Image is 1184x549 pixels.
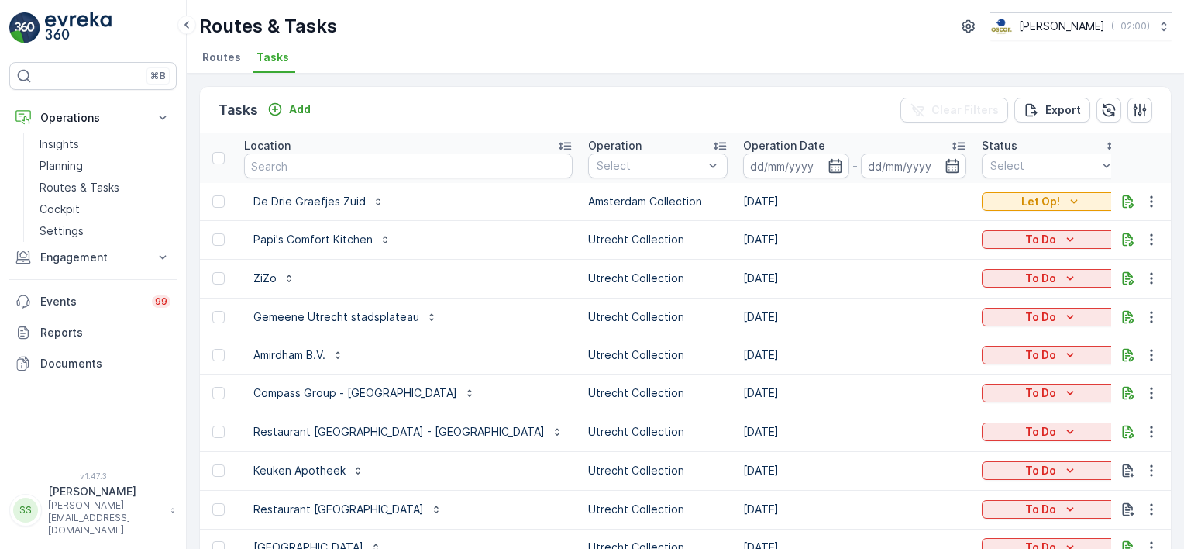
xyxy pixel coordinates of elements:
p: Papi's Comfort Kitchen [253,232,373,247]
input: dd/mm/yyyy [743,154,849,178]
p: Restaurant [GEOGRAPHIC_DATA] [253,502,424,517]
button: Amirdham B.V. [244,343,353,368]
button: Operations [9,102,177,133]
p: Operation [588,138,642,154]
button: Papi's Comfort Kitchen [244,227,401,252]
p: Events [40,294,143,309]
p: Status [982,138,1017,154]
p: 99 [155,295,167,308]
p: Select [597,158,704,174]
td: [DATE] [735,298,974,337]
span: v 1.47.3 [9,471,177,481]
div: Toggle Row Selected [212,311,225,323]
p: Routes & Tasks [199,14,337,39]
p: Gemeene Utrecht stadsplateau [253,309,419,325]
button: To Do [982,346,1121,364]
p: Location [244,138,291,154]
button: Engagement [9,242,177,273]
a: Routes & Tasks [33,177,177,199]
button: To Do [982,269,1121,288]
div: Toggle Row Selected [212,503,225,516]
p: Clear Filters [931,102,999,118]
td: Amsterdam Collection [580,183,735,220]
div: Toggle Row Selected [212,195,225,208]
img: logo [9,12,40,43]
p: To Do [1025,385,1056,401]
a: Cockpit [33,199,177,220]
button: Restaurant [GEOGRAPHIC_DATA] [244,497,452,522]
button: Gemeene Utrecht stadsplateau [244,305,447,330]
p: - [852,157,858,175]
p: To Do [1025,424,1056,440]
p: [PERSON_NAME][EMAIL_ADDRESS][DOMAIN_NAME] [48,499,163,537]
button: To Do [982,461,1121,480]
div: SS [13,498,38,523]
p: Amirdham B.V. [253,347,325,363]
td: Utrecht Collection [580,298,735,337]
td: Utrecht Collection [580,374,735,413]
a: Reports [9,317,177,348]
p: Let Op! [1021,194,1060,209]
button: ZiZo [244,266,305,291]
td: Utrecht Collection [580,490,735,529]
p: Compass Group - [GEOGRAPHIC_DATA] [253,385,457,401]
p: Engagement [40,250,146,265]
span: Tasks [256,50,289,65]
p: Cockpit [40,202,80,217]
p: Insights [40,136,79,152]
p: Keuken Apotheek [253,463,346,478]
button: Clear Filters [900,98,1008,123]
td: Utrecht Collection [580,259,735,298]
button: Keuken Apotheek [244,458,373,483]
p: [PERSON_NAME] [48,484,163,499]
td: [DATE] [735,259,974,298]
td: Utrecht Collection [580,220,735,259]
p: Tasks [219,99,258,121]
td: Utrecht Collection [580,451,735,490]
button: To Do [982,384,1121,402]
p: To Do [1025,502,1056,517]
a: Documents [9,348,177,379]
a: Insights [33,133,177,155]
input: dd/mm/yyyy [861,154,967,178]
td: [DATE] [735,374,974,413]
div: Toggle Row Selected [212,233,225,246]
div: Toggle Row Selected [212,387,225,399]
td: Utrecht Collection [580,413,735,451]
p: De Drie Graefjes Zuid [253,194,366,209]
p: To Do [1025,463,1056,478]
div: Toggle Row Selected [212,272,225,285]
button: To Do [982,230,1121,249]
td: [DATE] [735,413,974,451]
td: Utrecht Collection [580,337,735,374]
button: [PERSON_NAME](+02:00) [990,12,1172,40]
p: Operation Date [743,138,825,154]
p: To Do [1025,309,1056,325]
button: Compass Group - [GEOGRAPHIC_DATA] [244,381,485,406]
p: To Do [1025,347,1056,363]
p: Documents [40,356,170,371]
div: Toggle Row Selected [212,426,225,438]
input: Search [244,154,573,178]
td: [DATE] [735,183,974,220]
p: ZiZo [253,271,277,286]
td: [DATE] [735,451,974,490]
button: Restaurant [GEOGRAPHIC_DATA] - [GEOGRAPHIC_DATA] [244,420,573,444]
p: Routes & Tasks [40,180,119,195]
p: Add [289,102,311,117]
a: Planning [33,155,177,177]
img: basis-logo_rgb2x.png [990,18,1013,35]
button: Let Op! [982,192,1121,211]
p: To Do [1025,271,1056,286]
button: To Do [982,500,1121,519]
p: Select [990,158,1097,174]
td: [DATE] [735,220,974,259]
p: Restaurant [GEOGRAPHIC_DATA] - [GEOGRAPHIC_DATA] [253,424,545,440]
button: To Do [982,308,1121,326]
a: Settings [33,220,177,242]
div: Toggle Row Selected [212,349,225,361]
p: ( +02:00 ) [1111,20,1150,33]
p: Planning [40,158,83,174]
td: [DATE] [735,337,974,374]
button: SS[PERSON_NAME][PERSON_NAME][EMAIL_ADDRESS][DOMAIN_NAME] [9,484,177,537]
